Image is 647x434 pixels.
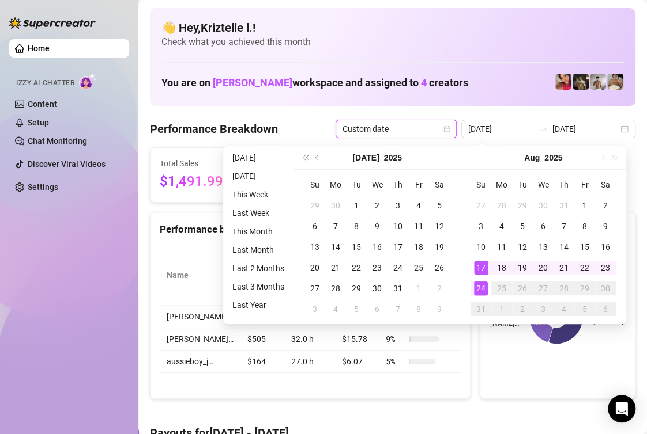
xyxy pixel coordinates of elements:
[388,257,408,278] td: 2025-07-24
[516,199,529,212] div: 29
[471,278,491,299] td: 2025-08-24
[335,328,379,351] td: $15.78
[349,281,363,295] div: 29
[386,355,404,368] span: 5 %
[599,281,612,295] div: 30
[536,302,550,316] div: 3
[408,299,429,319] td: 2025-08-08
[167,269,224,281] span: Name
[28,136,87,146] a: Chat Monitoring
[284,351,335,373] td: 27.0 h
[325,195,346,216] td: 2025-06-30
[554,237,574,257] td: 2025-08-14
[429,257,450,278] td: 2025-07-26
[536,281,550,295] div: 27
[391,261,405,275] div: 24
[391,199,405,212] div: 3
[161,77,468,89] h1: You are on workspace and assigned to creators
[304,195,325,216] td: 2025-06-29
[495,240,509,254] div: 11
[240,351,284,373] td: $164
[160,157,255,170] span: Total Sales
[28,100,57,109] a: Content
[536,199,550,212] div: 30
[79,73,97,90] img: AI Chatter
[346,174,367,195] th: Tu
[343,120,450,138] span: Custom date
[304,216,325,237] td: 2025-07-06
[349,240,363,254] div: 15
[408,257,429,278] td: 2025-07-25
[554,299,574,319] td: 2025-09-04
[325,278,346,299] td: 2025-07-28
[429,174,450,195] th: Sa
[574,278,595,299] td: 2025-08-29
[370,199,384,212] div: 2
[421,77,427,89] span: 4
[595,216,616,237] td: 2025-08-09
[325,237,346,257] td: 2025-07-14
[516,240,529,254] div: 12
[388,174,408,195] th: Th
[346,278,367,299] td: 2025-07-29
[412,302,426,316] div: 8
[408,278,429,299] td: 2025-08-01
[367,278,388,299] td: 2025-07-30
[228,298,289,312] li: Last Year
[367,299,388,319] td: 2025-08-06
[228,151,289,165] li: [DATE]
[524,146,540,169] button: Choose a month
[533,195,554,216] td: 2025-07-30
[346,237,367,257] td: 2025-07-15
[346,216,367,237] td: 2025-07-08
[474,302,488,316] div: 31
[557,261,571,275] div: 21
[367,237,388,257] td: 2025-07-16
[557,302,571,316] div: 4
[578,219,592,233] div: 8
[352,146,379,169] button: Choose a month
[574,174,595,195] th: Fr
[349,302,363,316] div: 5
[474,261,488,275] div: 17
[388,278,408,299] td: 2025-07-31
[325,299,346,319] td: 2025-08-04
[539,124,548,134] span: to
[412,219,426,233] div: 11
[213,77,292,89] span: [PERSON_NAME]
[391,302,405,316] div: 7
[388,195,408,216] td: 2025-07-03
[388,299,408,319] td: 2025-08-07
[432,240,446,254] div: 19
[228,188,289,201] li: This Week
[536,240,550,254] div: 13
[308,199,322,212] div: 29
[308,240,322,254] div: 13
[557,219,571,233] div: 7
[370,302,384,316] div: 6
[329,219,343,233] div: 7
[574,195,595,216] td: 2025-08-01
[160,171,255,193] span: $1,491.99
[240,328,284,351] td: $505
[491,299,512,319] td: 2025-09-01
[578,302,592,316] div: 5
[412,199,426,212] div: 4
[329,281,343,295] div: 28
[432,219,446,233] div: 12
[391,240,405,254] div: 17
[533,278,554,299] td: 2025-08-27
[28,118,49,127] a: Setup
[412,261,426,275] div: 25
[544,146,562,169] button: Choose a year
[384,146,402,169] button: Choose a year
[412,281,426,295] div: 1
[308,302,322,316] div: 3
[429,195,450,216] td: 2025-07-05
[474,240,488,254] div: 10
[495,302,509,316] div: 1
[491,174,512,195] th: Mo
[432,281,446,295] div: 2
[367,216,388,237] td: 2025-07-09
[370,261,384,275] div: 23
